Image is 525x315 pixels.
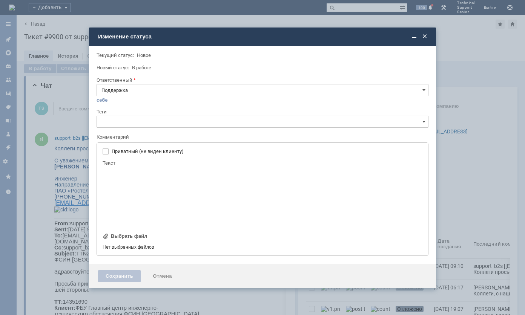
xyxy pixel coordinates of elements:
[97,134,427,141] div: Комментарий
[410,33,418,40] span: Свернуть (Ctrl + M)
[80,253,81,259] span: .
[97,65,129,70] label: Новый статус:
[97,97,108,103] a: себе
[97,109,427,114] div: Теги
[103,242,422,250] div: Нет выбранных файлов
[112,148,421,154] label: Приватный (не виден клиенту)
[111,233,147,239] div: Выбрать файл
[97,52,134,58] label: Текущий статус:
[97,78,427,83] div: Ответственный
[132,65,151,70] span: В работе
[137,52,151,58] span: Новое
[103,161,421,165] div: Текст
[421,33,428,40] span: Закрыть
[98,33,428,40] div: Изменение статуса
